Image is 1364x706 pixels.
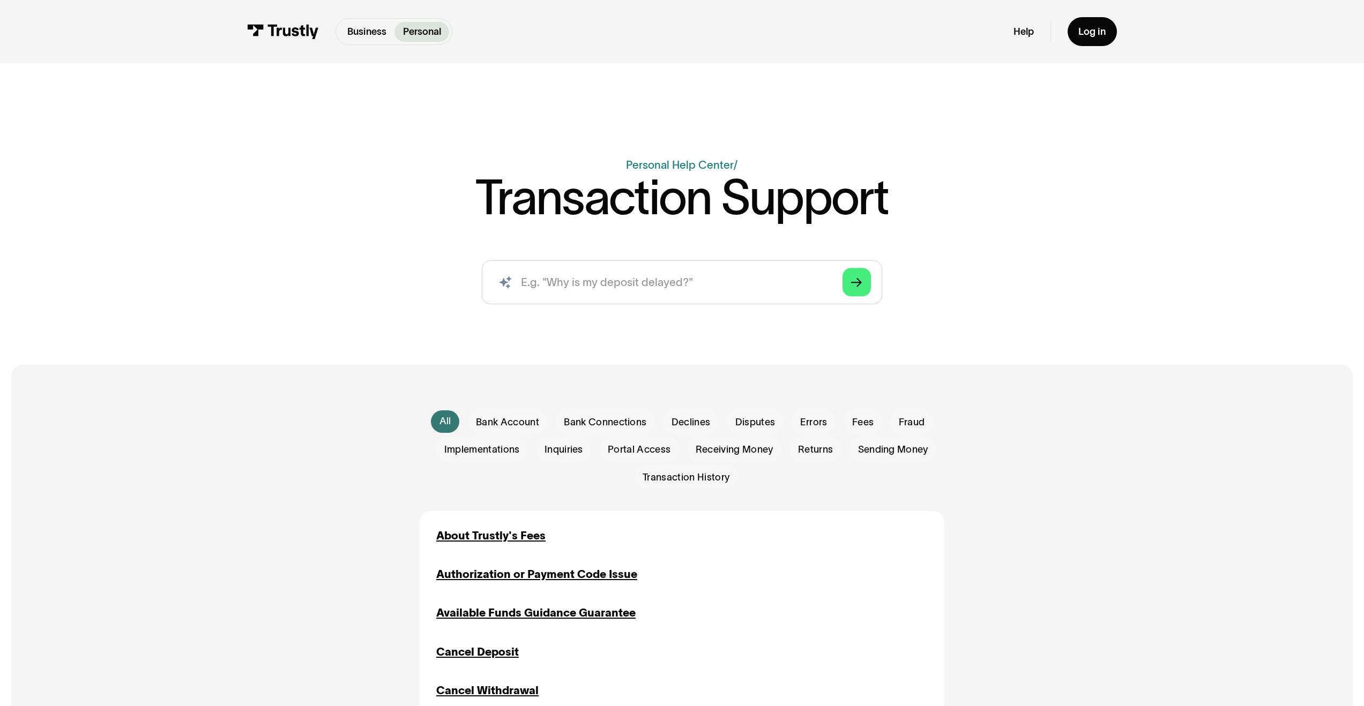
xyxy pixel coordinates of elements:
[798,443,833,457] span: Returns
[858,443,928,457] span: Sending Money
[347,25,386,39] p: Business
[852,416,874,430] span: Fees
[735,416,776,430] span: Disputes
[696,443,773,457] span: Receiving Money
[436,528,546,544] a: About Trustly's Fees
[800,416,828,430] span: Errors
[545,443,583,457] span: Inquiries
[899,416,925,430] span: Fraud
[482,260,882,304] input: search
[1013,26,1034,38] a: Help
[672,416,711,430] span: Declines
[436,566,637,583] a: Authorization or Payment Code Issue
[431,410,459,432] a: All
[1078,26,1106,38] div: Log in
[339,22,394,42] a: Business
[1068,17,1117,46] a: Log in
[394,22,449,42] a: Personal
[482,260,882,304] form: Search
[247,24,319,39] img: Trustly Logo
[734,159,737,171] div: /
[444,443,520,457] span: Implementations
[420,409,944,489] form: Email Form
[403,25,441,39] p: Personal
[626,159,734,171] a: Personal Help Center
[608,443,670,457] span: Portal Access
[564,416,646,430] span: Bank Connections
[436,644,519,660] a: Cancel Deposit
[643,471,729,485] span: Transaction History
[436,682,539,699] a: Cancel Withdrawal
[436,605,636,621] a: Available Funds Guidance Guarantee
[439,415,451,429] div: All
[475,173,889,221] h1: Transaction Support
[476,416,539,430] span: Bank Account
